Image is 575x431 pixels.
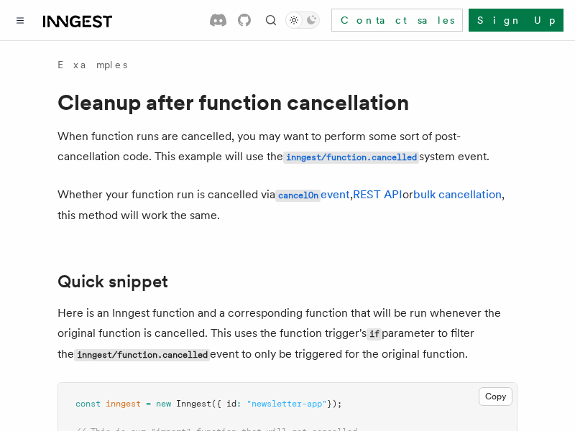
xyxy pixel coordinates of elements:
span: "newsletter-app" [247,399,327,409]
span: : [236,399,241,409]
a: Contact sales [331,9,463,32]
h1: Cleanup after function cancellation [57,89,517,115]
p: Whether your function run is cancelled via , or , this method will work the same. [57,185,517,226]
a: inngest/function.cancelled [283,149,419,163]
p: Here is an Inngest function and a corresponding function that will be run whenever the original f... [57,303,517,365]
span: = [146,399,151,409]
button: Toggle dark mode [285,11,320,29]
button: Copy [479,387,512,406]
a: Examples [57,57,127,72]
span: inngest [106,399,141,409]
a: cancelOnevent [275,187,350,201]
button: Find something... [262,11,280,29]
span: new [156,399,171,409]
button: Toggle navigation [11,11,29,29]
span: }); [327,399,342,409]
a: Quick snippet [57,272,168,292]
code: inngest/function.cancelled [283,152,419,164]
p: When function runs are cancelled, you may want to perform some sort of post-cancellation code. Th... [57,126,517,167]
a: bulk cancellation [413,187,502,201]
a: REST API [353,187,402,201]
code: if [367,328,382,340]
span: Inngest [176,399,211,409]
span: ({ id [211,399,236,409]
code: cancelOn [275,190,321,202]
span: const [75,399,101,409]
code: inngest/function.cancelled [74,349,210,361]
a: Sign Up [469,9,563,32]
